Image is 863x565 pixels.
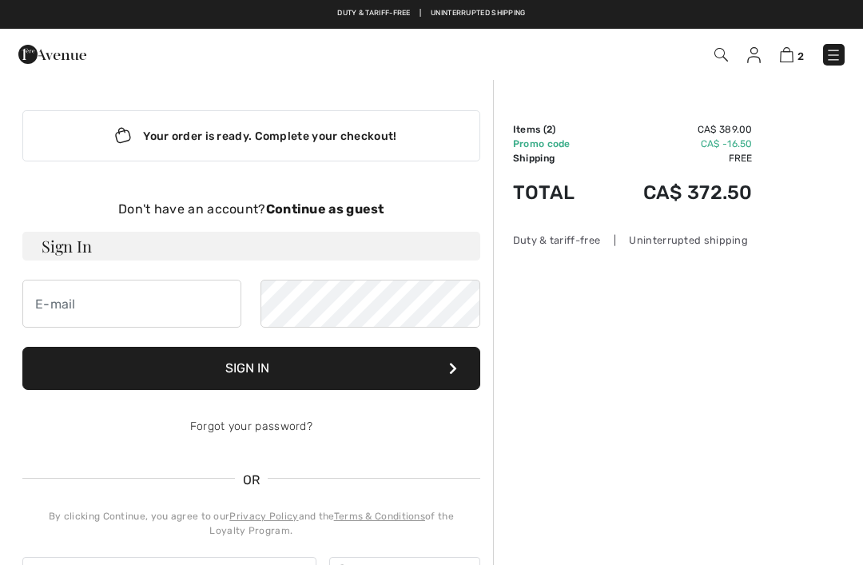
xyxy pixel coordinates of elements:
strong: Continue as guest [266,201,384,217]
td: Promo code [513,137,599,151]
td: Items ( ) [513,122,599,137]
img: 1ère Avenue [18,38,86,70]
a: Forgot your password? [190,420,312,433]
td: Total [513,165,599,220]
button: Sign In [22,347,480,390]
span: OR [235,471,268,490]
h3: Sign In [22,232,480,261]
a: Privacy Policy [229,511,298,522]
input: E-mail [22,280,241,328]
a: 1ère Avenue [18,46,86,61]
div: Duty & tariff-free | Uninterrupted shipping [513,233,753,248]
td: Shipping [513,151,599,165]
div: By clicking Continue, you agree to our and the of the Loyalty Program. [22,509,480,538]
a: Terms & Conditions [334,511,425,522]
div: Don't have an account? [22,200,480,219]
div: Your order is ready. Complete your checkout! [22,110,480,161]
